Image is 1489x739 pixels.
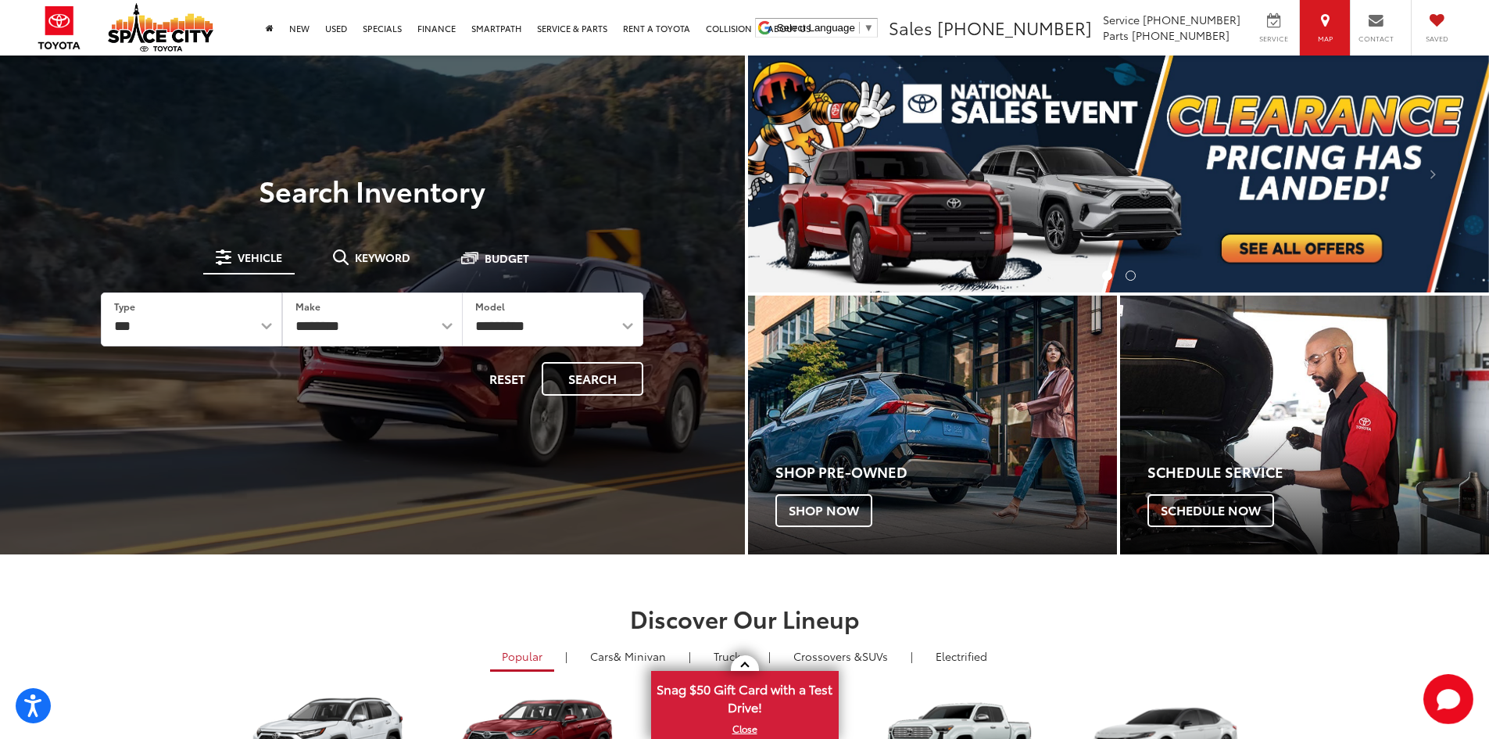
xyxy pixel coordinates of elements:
[238,252,282,263] span: Vehicle
[764,648,775,664] li: |
[937,15,1092,40] span: [PHONE_NUMBER]
[1358,34,1394,44] span: Contact
[578,643,678,669] a: Cars
[475,300,505,313] label: Model
[108,3,213,52] img: Space City Toyota
[194,605,1296,631] h2: Discover Our Lineup
[1423,674,1473,724] button: Toggle Chat Window
[476,362,539,396] button: Reset
[748,296,1117,554] a: Shop Pre-Owned Shop Now
[775,465,1117,480] h4: Shop Pre-Owned
[702,643,757,669] a: Trucks
[1147,465,1489,480] h4: Schedule Service
[907,648,917,664] li: |
[542,362,643,396] button: Search
[775,494,872,527] span: Shop Now
[1378,87,1489,261] button: Click to view next picture.
[889,15,932,40] span: Sales
[295,300,320,313] label: Make
[490,643,554,672] a: Popular
[1103,27,1129,43] span: Parts
[777,22,855,34] span: Select Language
[777,22,874,34] a: Select Language​
[1147,494,1274,527] span: Schedule Now
[782,643,900,669] a: SUVs
[1132,27,1229,43] span: [PHONE_NUMBER]
[859,22,860,34] span: ​
[1120,296,1489,554] a: Schedule Service Schedule Now
[685,648,695,664] li: |
[614,648,666,664] span: & Minivan
[1143,12,1240,27] span: [PHONE_NUMBER]
[561,648,571,664] li: |
[1126,271,1136,281] li: Go to slide number 2.
[1423,674,1473,724] svg: Start Chat
[748,87,859,261] button: Click to view previous picture.
[66,174,679,206] h3: Search Inventory
[793,648,862,664] span: Crossovers &
[1256,34,1291,44] span: Service
[1103,12,1140,27] span: Service
[355,252,410,263] span: Keyword
[748,296,1117,554] div: Toyota
[485,253,529,264] span: Budget
[1308,34,1342,44] span: Map
[1419,34,1454,44] span: Saved
[1120,296,1489,554] div: Toyota
[114,300,135,313] label: Type
[864,22,874,34] span: ▼
[653,673,837,720] span: Snag $50 Gift Card with a Test Drive!
[924,643,999,669] a: Electrified
[1102,271,1112,281] li: Go to slide number 1.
